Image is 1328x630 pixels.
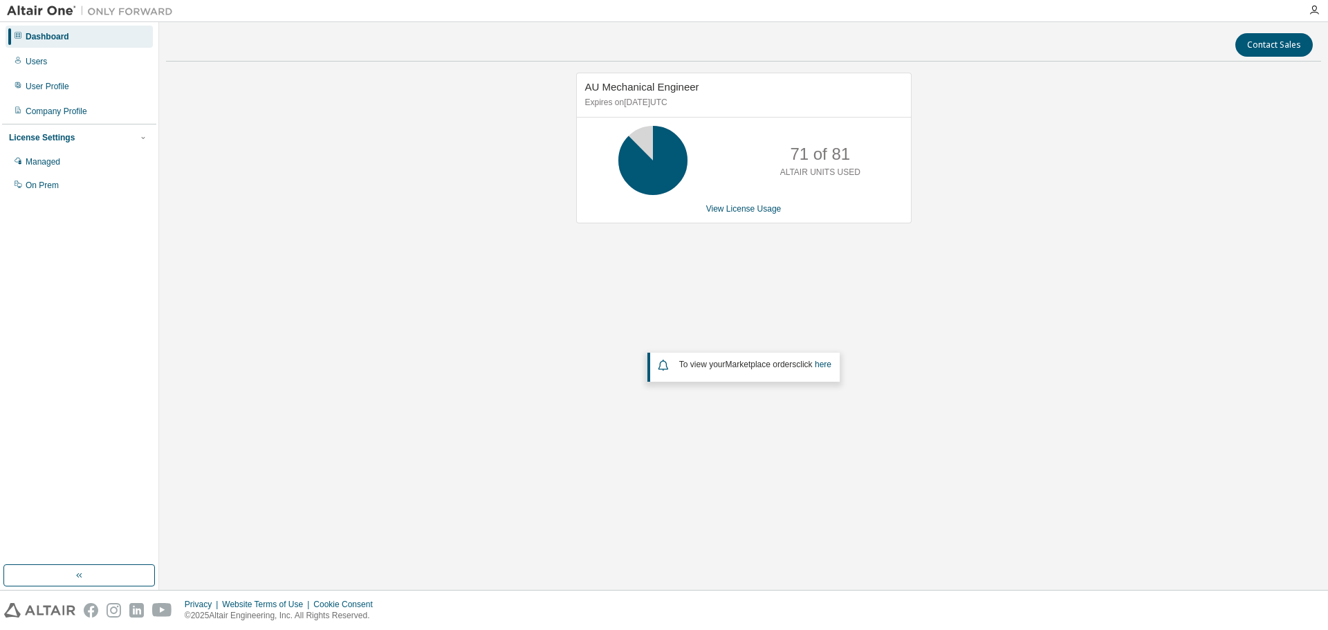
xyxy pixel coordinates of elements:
div: Website Terms of Use [222,599,313,610]
button: Contact Sales [1235,33,1313,57]
div: Privacy [185,599,222,610]
div: Managed [26,156,60,167]
div: Company Profile [26,106,87,117]
div: Cookie Consent [313,599,380,610]
img: linkedin.svg [129,603,144,618]
img: instagram.svg [107,603,121,618]
div: License Settings [9,132,75,143]
span: To view your click [679,360,831,369]
div: User Profile [26,81,69,92]
a: here [815,360,831,369]
p: Expires on [DATE] UTC [585,97,899,109]
div: Dashboard [26,31,69,42]
p: © 2025 Altair Engineering, Inc. All Rights Reserved. [185,610,381,622]
img: altair_logo.svg [4,603,75,618]
p: ALTAIR UNITS USED [780,167,860,178]
img: facebook.svg [84,603,98,618]
div: Users [26,56,47,67]
p: 71 of 81 [790,142,850,166]
img: youtube.svg [152,603,172,618]
a: View License Usage [706,204,782,214]
em: Marketplace orders [726,360,797,369]
div: On Prem [26,180,59,191]
img: Altair One [7,4,180,18]
span: AU Mechanical Engineer [585,81,699,93]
